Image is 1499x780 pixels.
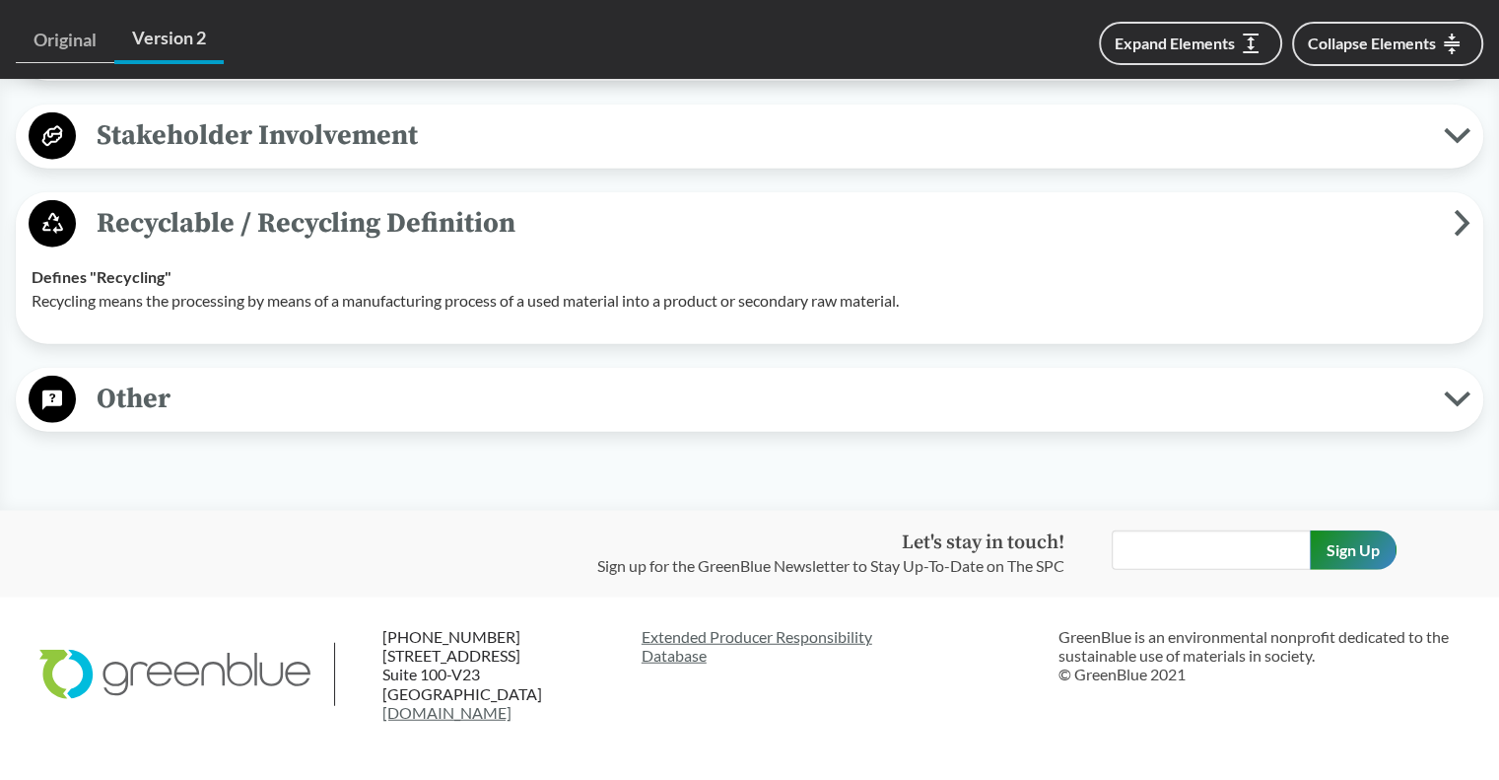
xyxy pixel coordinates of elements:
[76,377,1444,421] span: Other
[23,375,1476,425] button: Other
[16,18,114,63] a: Original
[597,554,1064,578] p: Sign up for the GreenBlue Newsletter to Stay Up-To-Date on The SPC
[114,16,224,64] a: Version 2
[382,627,621,722] p: [PHONE_NUMBER] [STREET_ADDRESS] Suite 100-V23 [GEOGRAPHIC_DATA]
[1058,627,1460,684] p: GreenBlue is an environmental nonprofit dedicated to the sustainable use of materials in society....
[1310,531,1397,570] input: Sign Up
[642,627,1043,665] a: Extended Producer ResponsibilityDatabase
[1099,22,1282,65] button: Expand Elements
[382,703,511,722] a: [DOMAIN_NAME]
[32,289,1467,313] p: Recycling means the processing by means of a manufacturing process of a used material into a prod...
[902,531,1064,555] strong: Let's stay in touch!
[32,267,171,286] strong: Defines "Recycling"
[76,201,1454,246] span: Recyclable / Recycling Definition
[23,111,1476,162] button: Stakeholder Involvement
[76,113,1444,158] span: Stakeholder Involvement
[1292,22,1483,66] button: Collapse Elements
[23,199,1476,249] button: Recyclable / Recycling Definition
